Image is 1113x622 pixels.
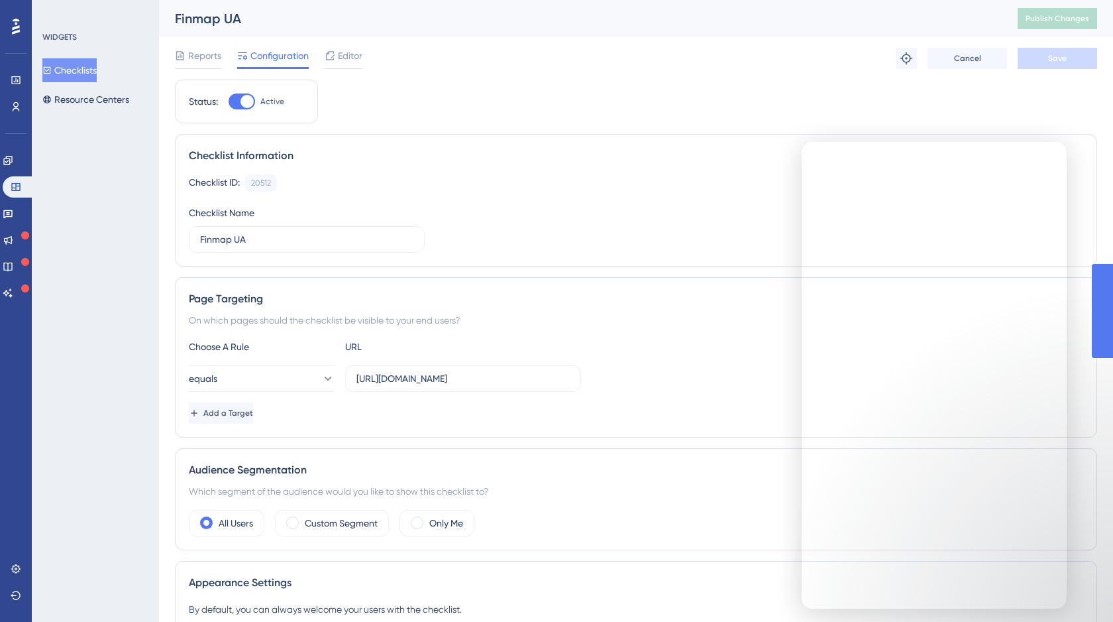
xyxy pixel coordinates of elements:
[189,371,217,387] span: equals
[189,93,218,109] div: Status:
[203,408,253,418] span: Add a Target
[189,174,240,192] div: Checklist ID:
[42,32,77,42] div: WIDGETS
[189,339,335,355] div: Choose A Rule
[802,142,1067,609] iframe: To enrich screen reader interactions, please activate Accessibility in Grammarly extension settings
[251,178,271,188] div: 20512
[429,515,463,531] label: Only Me
[250,48,309,64] span: Configuration
[1018,48,1097,69] button: Save
[189,148,1083,164] div: Checklist Information
[200,232,413,247] input: Type your Checklist name
[189,462,1083,478] div: Audience Segmentation
[189,205,254,221] div: Checklist Name
[189,403,253,424] button: Add a Target
[1057,570,1097,609] iframe: UserGuiding AI Assistant Launcher
[219,515,253,531] label: All Users
[305,515,378,531] label: Custom Segment
[189,291,1083,307] div: Page Targeting
[1048,53,1067,64] span: Save
[954,53,981,64] span: Cancel
[1026,13,1089,24] span: Publish Changes
[175,9,984,28] div: Finmap UA
[1018,8,1097,29] button: Publish Changes
[189,312,1083,328] div: On which pages should the checklist be visible to your end users?
[42,58,97,82] button: Checklists
[189,365,335,392] button: equals
[356,371,570,386] input: yourwebsite.com/path
[189,601,1083,617] div: By default, you can always welcome your users with the checklist.
[345,339,491,355] div: URL
[42,88,129,111] button: Resource Centers
[927,48,1007,69] button: Cancel
[189,483,1083,499] div: Which segment of the audience would you like to show this checklist to?
[189,575,1083,591] div: Appearance Settings
[188,48,221,64] span: Reports
[338,48,362,64] span: Editor
[260,96,284,107] span: Active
